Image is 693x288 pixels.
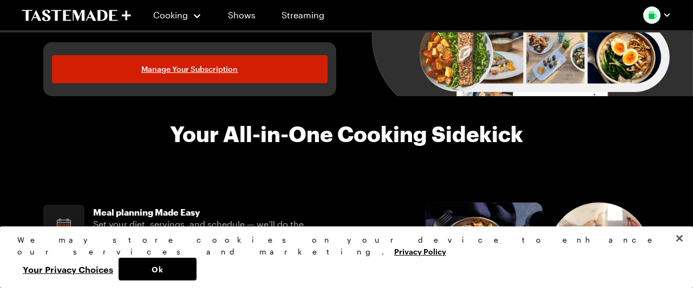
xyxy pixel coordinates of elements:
button: Your Privacy Choices [17,258,119,280]
a: More information about your privacy, opens in a new tab [394,246,446,256]
div: We may store cookies on your device to enhance our services and marketing. [17,234,666,258]
button: Cooking [153,2,202,28]
p: Your All-in-One Cooking Sidekick [170,122,523,146]
img: Profile picture [643,6,661,24]
span: Manage Your Subscription [141,64,238,75]
a: Manage Your Subscription [52,55,328,83]
button: Ok [119,258,197,280]
div: Privacy [17,234,666,280]
p: Meal planning Made Easy [93,207,323,218]
button: Profile picture [643,6,671,24]
span: Set your diet, servings, and schedule — we’ll do the rest. [93,219,304,242]
a: To Tastemade Home Page [22,9,131,22]
span: Cooking [153,10,188,20]
button: Close [668,226,691,250]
